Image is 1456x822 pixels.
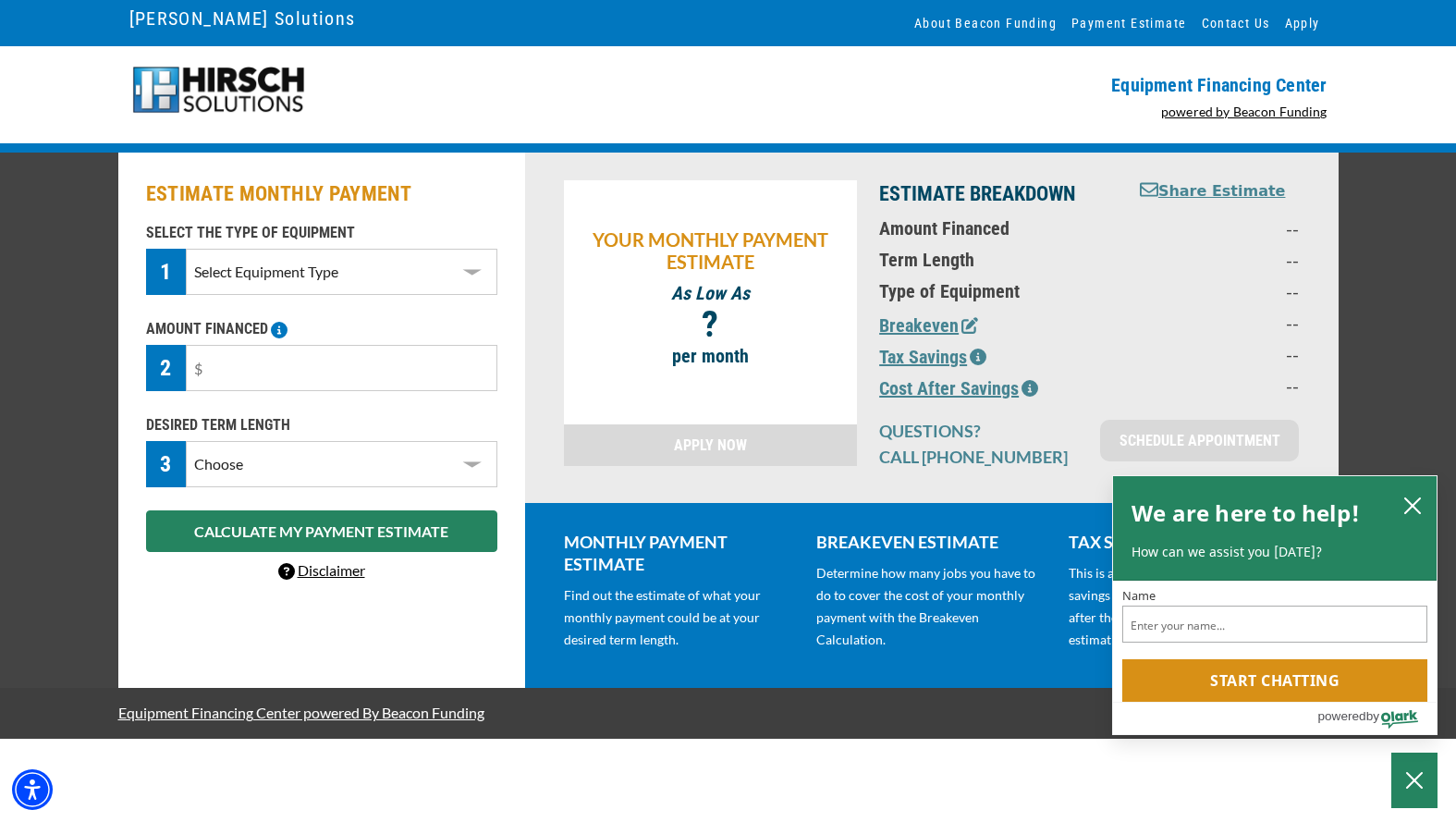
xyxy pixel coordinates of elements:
[879,420,1078,442] p: QUESTIONS?
[146,180,497,208] h2: ESTIMATE MONTHLY PAYMENT
[12,769,53,810] div: Accessibility Menu
[1317,705,1365,728] span: powered
[573,345,849,367] p: per month
[1137,312,1299,334] p: --
[564,584,794,651] p: Find out the estimate of what your monthly payment could be at your desired term length.
[146,222,497,244] p: SELECT THE TYPE OF EQUIPMENT
[1137,343,1299,365] p: --
[816,562,1046,651] p: Determine how many jobs you have to do to cover the cost of your monthly payment with the Breakev...
[879,180,1115,208] p: ESTIMATE BREAKDOWN
[1366,705,1379,728] span: by
[816,531,1046,553] p: BREAKEVEN ESTIMATE
[1161,104,1328,119] a: powered by Beacon Funding
[1132,543,1418,561] p: How can we assist you [DATE]?
[1122,590,1427,602] label: Name
[573,282,849,304] p: As Low As
[879,343,986,371] button: Tax Savings
[1069,531,1299,553] p: TAX SAVINGS ESTIMATE
[573,228,849,273] p: YOUR MONTHLY PAYMENT ESTIMATE
[564,424,858,466] a: APPLY NOW
[879,374,1038,402] button: Cost After Savings
[1069,562,1299,651] p: This is an estimated number of tax savings that may apply to your financing after the first year....
[879,217,1115,239] p: Amount Financed
[1112,475,1438,736] div: olark chatbox
[146,249,187,295] div: 1
[146,414,497,436] p: DESIRED TERM LENGTH
[1122,606,1427,643] input: Name
[278,561,365,579] a: Disclaimer
[1317,703,1437,734] a: Powered by Olark
[146,318,497,340] p: AMOUNT FINANCED
[1137,374,1299,397] p: --
[740,74,1328,96] p: Equipment Financing Center
[879,280,1115,302] p: Type of Equipment
[129,3,356,34] a: [PERSON_NAME] Solutions
[129,65,308,116] img: Hirsch-logo-55px.png
[879,312,978,339] button: Breakeven
[146,345,187,391] div: 2
[1398,492,1427,518] button: close chatbox
[1122,659,1427,702] button: Start chatting
[1137,249,1299,271] p: --
[118,690,484,735] a: Equipment Financing Center powered By Beacon Funding
[1391,753,1438,808] button: Close Chatbox
[1132,495,1360,532] h2: We are here to help!
[1137,217,1299,239] p: --
[186,345,496,391] input: $
[1137,280,1299,302] p: --
[146,441,187,487] div: 3
[879,446,1078,468] p: CALL [PHONE_NUMBER]
[1140,180,1286,203] button: Share Estimate
[146,510,497,552] button: CALCULATE MY PAYMENT ESTIMATE
[573,313,849,336] p: ?
[879,249,1115,271] p: Term Length
[1100,420,1299,461] a: SCHEDULE APPOINTMENT
[564,531,794,575] p: MONTHLY PAYMENT ESTIMATE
